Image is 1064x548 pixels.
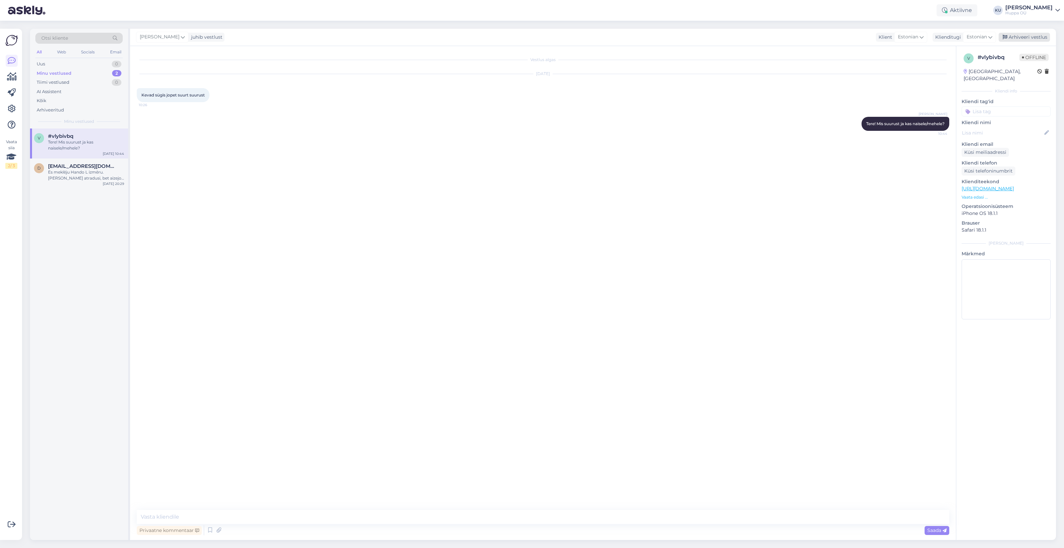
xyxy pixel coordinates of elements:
a: [URL][DOMAIN_NAME] [962,186,1014,192]
div: Kliendi info [962,88,1051,94]
div: [GEOGRAPHIC_DATA], [GEOGRAPHIC_DATA] [964,68,1037,82]
p: Kliendi telefon [962,160,1051,167]
div: Tere! Mis suurust ja kas naisele/mehele? [48,139,124,151]
div: # vlybivbq [978,53,1019,61]
div: Privaatne kommentaar [137,526,202,535]
span: 10:26 [139,102,164,107]
span: Offline [1019,54,1049,61]
img: Askly Logo [5,34,18,47]
div: Klient [876,34,892,41]
div: Tiimi vestlused [37,79,69,86]
span: doveika.maija@gmail.com [48,163,117,169]
p: Klienditeekond [962,178,1051,185]
div: Küsi meiliaadressi [962,148,1009,157]
div: Web [56,48,67,56]
span: 10:44 [922,131,947,136]
span: v [38,135,40,141]
div: 2 [112,70,121,77]
div: Aktiivne [937,4,977,16]
p: Vaata edasi ... [962,194,1051,200]
span: Saada [927,527,947,533]
div: 2 / 3 [5,163,17,169]
span: v [967,56,970,61]
p: Märkmed [962,250,1051,257]
span: Kevad sügis jopet suurt suurust [141,92,205,97]
p: Kliendi tag'id [962,98,1051,105]
div: Kõik [37,97,46,104]
div: Vestlus algas [137,57,949,63]
span: #vlybivbq [48,133,73,139]
div: Minu vestlused [37,70,71,77]
div: Arhiveeri vestlus [999,33,1050,42]
div: Email [109,48,123,56]
div: [DATE] [137,71,949,77]
div: 0 [112,79,121,86]
div: Huppa OÜ [1005,10,1053,16]
div: Arhiveeritud [37,107,64,113]
p: Safari 18.1.1 [962,227,1051,234]
div: [DATE] 20:29 [103,181,124,186]
p: Brauser [962,220,1051,227]
div: Uus [37,61,45,67]
div: [PERSON_NAME] [1005,5,1053,10]
span: Minu vestlused [64,118,94,124]
span: Tere! Mis suurust ja kas naisele/mehele? [866,121,945,126]
input: Lisa nimi [962,129,1043,136]
div: 0 [112,61,121,67]
span: d [37,166,41,171]
a: [PERSON_NAME]Huppa OÜ [1005,5,1060,16]
div: Klienditugi [933,34,961,41]
div: AI Assistent [37,88,61,95]
p: Kliendi nimi [962,119,1051,126]
span: Otsi kliente [41,35,68,42]
div: Es meklēju Hando L izmēru. [PERSON_NAME] atradusi, bet aizejot uz veikalu jau bija nopirkts. Ļoti... [48,169,124,181]
div: All [35,48,43,56]
span: [PERSON_NAME] [919,111,947,116]
div: Küsi telefoninumbrit [962,167,1015,176]
div: KU [993,6,1003,15]
div: juhib vestlust [188,34,222,41]
span: [PERSON_NAME] [140,33,179,41]
input: Lisa tag [962,106,1051,116]
p: Kliendi email [962,141,1051,148]
div: [DATE] 10:44 [103,151,124,156]
p: Operatsioonisüsteem [962,203,1051,210]
div: Socials [80,48,96,56]
p: iPhone OS 18.1.1 [962,210,1051,217]
span: Estonian [967,33,987,41]
div: [PERSON_NAME] [962,240,1051,246]
div: Vaata siia [5,139,17,169]
span: Estonian [898,33,918,41]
